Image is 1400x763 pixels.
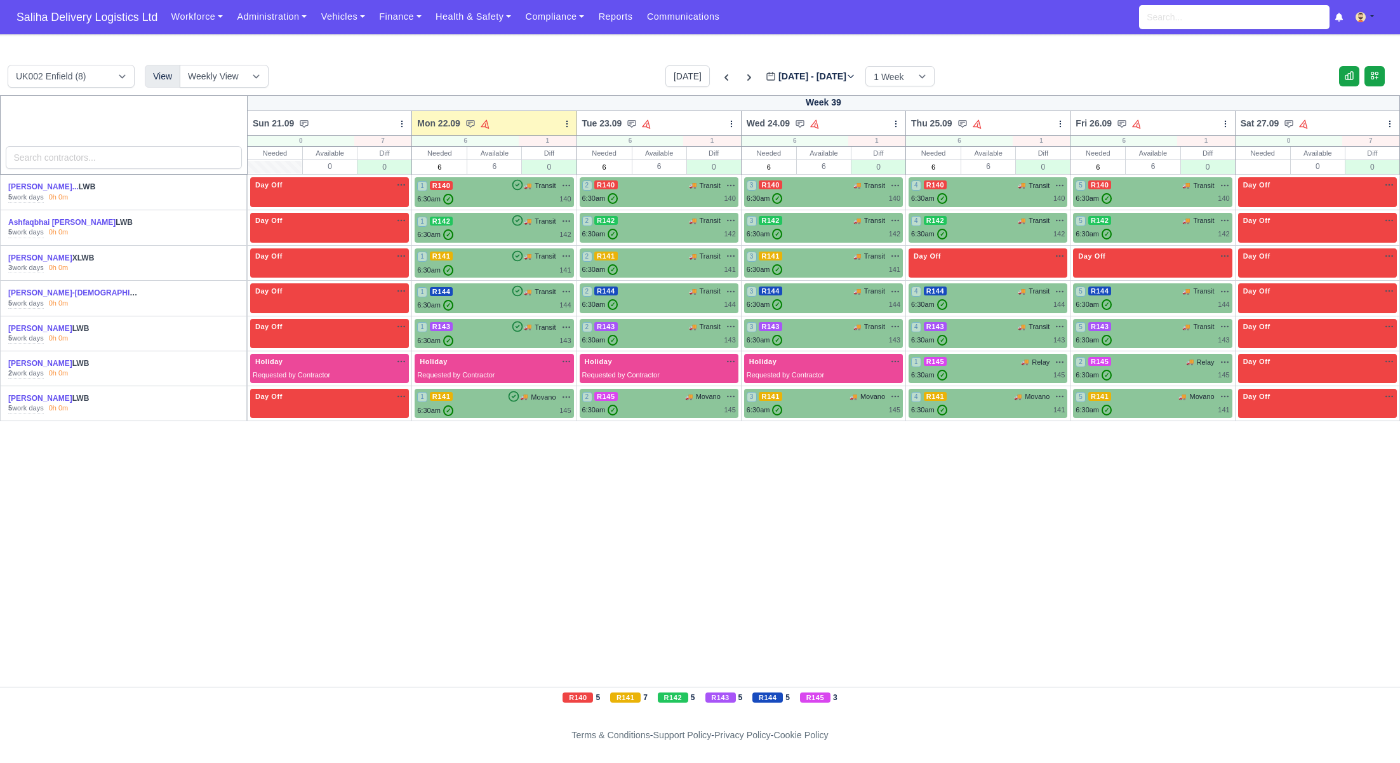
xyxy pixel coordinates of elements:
span: 1 [417,181,427,191]
span: 1 [417,322,427,332]
span: Transit [864,215,885,226]
div: Diff [522,147,576,159]
div: 0 [1345,159,1399,174]
a: Ashfaqbhai [PERSON_NAME] [8,218,116,227]
span: Fri 26.09 [1076,117,1112,130]
div: 140 [559,194,571,205]
div: 6:30am [417,265,453,276]
div: 142 [1218,229,1229,240]
div: LWB [8,217,140,228]
div: 144 [1053,299,1065,310]
span: 🚚 [1018,180,1025,190]
span: Transit [1193,180,1214,191]
span: R140 [430,181,453,190]
span: Mon 22.09 [417,117,460,130]
span: 🚚 [689,287,697,296]
span: ✓ [772,193,782,204]
span: 2 [582,287,592,297]
div: 6 [1126,159,1180,173]
div: Available [797,147,851,159]
span: Transit [1029,286,1050,297]
span: Transit [1029,321,1050,332]
span: 3 [747,322,757,332]
span: R144 [759,287,782,295]
span: Transit [1029,180,1050,191]
div: 6:30am [911,299,947,310]
span: Movano [531,392,556,403]
div: 6:30am [417,335,453,346]
span: 🚚 [1182,287,1190,296]
span: Day Off [1241,216,1273,225]
span: 🚚 [853,252,861,261]
span: Day Off [253,216,285,225]
div: 0 [248,136,354,146]
span: 🚚 [524,287,531,297]
div: 0 [851,159,905,174]
span: R144 [924,287,947,295]
div: 143 [724,335,735,346]
span: ✓ [937,299,947,310]
span: R143 [1088,322,1112,331]
div: Needed [577,147,632,159]
div: 143 [889,335,900,346]
div: XLWB [8,253,140,264]
span: ✓ [1102,193,1112,204]
span: R141 [759,252,782,260]
span: Transit [700,286,721,297]
span: Transit [1193,286,1214,297]
a: Cookie Policy [773,730,828,740]
span: 2 [582,216,592,226]
span: ✓ [608,299,618,310]
div: Needed [1236,147,1290,159]
span: R144 [1088,287,1112,295]
strong: 2 [8,369,12,377]
span: 5 [1076,180,1086,191]
div: 141 [559,265,571,276]
div: Needed [906,147,961,159]
div: 6:30am [747,193,783,204]
div: 0 [1291,159,1345,173]
div: 142 [559,229,571,240]
div: 6:30am [911,193,947,204]
span: Relay [1197,357,1215,368]
input: Search contractors... [6,146,242,169]
span: Sat 27.09 [1241,117,1279,130]
span: R141 [594,252,618,260]
a: [PERSON_NAME]... [8,182,79,191]
div: 6:30am [1076,193,1112,204]
div: 143 [1218,335,1229,346]
div: 7 [354,136,411,146]
a: Saliha Delivery Logistics Ltd [10,5,164,30]
span: ✓ [608,264,618,275]
span: 🚚 [1186,357,1194,367]
span: 4 [911,180,921,191]
span: Movano [696,391,721,402]
a: Health & Safety [429,4,519,29]
span: Day Off [253,287,285,295]
span: R143 [924,322,947,331]
span: Holiday [253,357,286,366]
div: 1 [683,136,740,146]
span: 🚚 [1182,216,1190,226]
span: R140 [594,180,618,189]
a: Finance [372,4,429,29]
div: 6:30am [582,264,618,275]
div: 0h 0m [49,403,69,414]
span: R142 [924,216,947,225]
div: Diff [1345,147,1399,159]
div: 6 [412,136,519,146]
div: 1 [519,136,576,146]
span: Transit [700,321,721,332]
span: ✓ [1102,335,1112,346]
span: R141 [430,252,453,260]
div: 1 [848,136,905,146]
div: Diff [851,147,905,159]
span: 🚚 [853,287,861,296]
a: Communications [640,4,727,29]
div: 6:30am [747,299,783,310]
span: 4 [911,322,921,332]
span: R145 [1088,357,1112,366]
strong: 5 [8,299,12,307]
span: 🚚 [1182,322,1190,332]
span: 3 [747,216,757,226]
